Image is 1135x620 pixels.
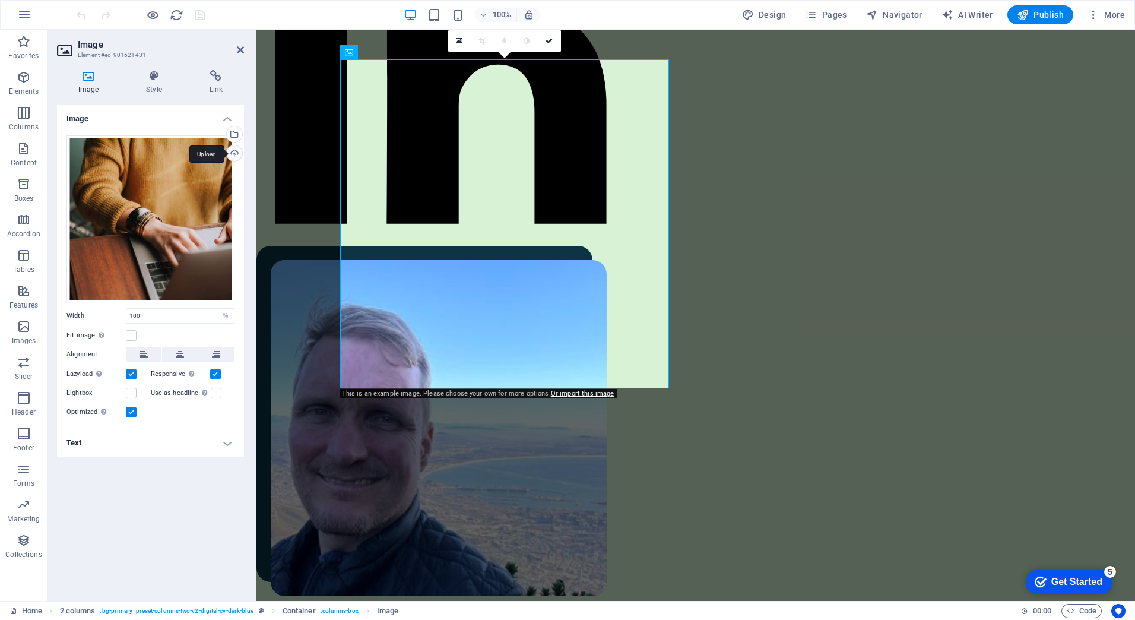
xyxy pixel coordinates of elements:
[66,328,126,343] label: Fit image
[145,8,160,22] button: Click here to leave preview mode and continue editing
[66,312,126,319] label: Width
[60,604,399,618] nav: breadcrumb
[66,386,126,400] label: Lightbox
[66,135,234,303] div: Rectangle2-resized.jpg
[226,145,243,162] a: Upload
[88,2,100,14] div: 5
[448,30,471,52] a: Select files from the file manager, stock photos, or upload file(s)
[742,9,787,21] span: Design
[7,514,40,524] p: Marketing
[377,604,398,618] span: Click to select. Double-click to edit
[9,6,96,31] div: Get Started 5 items remaining, 0% complete
[937,5,998,24] button: AI Writer
[78,39,244,50] h2: Image
[15,372,33,381] p: Slider
[100,604,253,618] span: . bg-primary .preset-columns-two-v2-digital-cv-dark-blue
[1061,604,1102,618] button: Code
[1017,9,1064,21] span: Publish
[13,443,34,453] p: Footer
[1083,5,1130,24] button: More
[1088,9,1125,21] span: More
[57,70,125,95] h4: Image
[9,604,42,618] a: Click to cancel selection. Double-click to open Pages
[12,407,36,417] p: Header
[14,194,34,203] p: Boxes
[170,8,183,22] i: Reload page
[259,608,264,614] i: This element is a customizable preset
[340,389,617,398] div: This is an example image. Please choose your own for more options.
[78,50,220,61] h3: Element #ed-901621431
[125,70,188,95] h4: Style
[57,429,244,457] h4: Text
[861,5,927,24] button: Navigator
[524,10,534,20] i: On resize automatically adjust zoom level to fit chosen device.
[1020,604,1052,618] h6: Session time
[13,265,34,274] p: Tables
[800,5,851,24] button: Pages
[151,367,210,381] label: Responsive
[493,30,516,52] a: Blur
[169,8,183,22] button: reload
[737,5,791,24] div: Design (Ctrl+Alt+Y)
[805,9,847,21] span: Pages
[471,30,493,52] a: Crop mode
[321,604,359,618] span: . columns-box
[1067,604,1096,618] span: Code
[12,336,36,346] p: Images
[188,70,244,95] h4: Link
[941,9,993,21] span: AI Writer
[475,8,517,22] button: 100%
[1007,5,1073,24] button: Publish
[493,8,512,22] h6: 100%
[538,30,561,52] a: Confirm ( Ctrl ⏎ )
[551,390,614,397] a: Or import this image
[57,105,244,126] h4: Image
[516,30,538,52] a: Greyscale
[7,229,40,239] p: Accordion
[1111,604,1126,618] button: Usercentrics
[1041,606,1043,615] span: :
[5,550,42,559] p: Collections
[11,158,37,167] p: Content
[66,405,126,419] label: Optimized
[60,604,96,618] span: Click to select. Double-click to edit
[8,51,39,61] p: Favorites
[9,122,39,132] p: Columns
[66,347,126,362] label: Alignment
[13,479,34,488] p: Forms
[1033,604,1051,618] span: 00 00
[35,13,86,24] div: Get Started
[283,604,316,618] span: Click to select. Double-click to edit
[9,300,38,310] p: Features
[9,87,39,96] p: Elements
[66,367,126,381] label: Lazyload
[866,9,922,21] span: Navigator
[151,386,211,400] label: Use as headline
[737,5,791,24] button: Design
